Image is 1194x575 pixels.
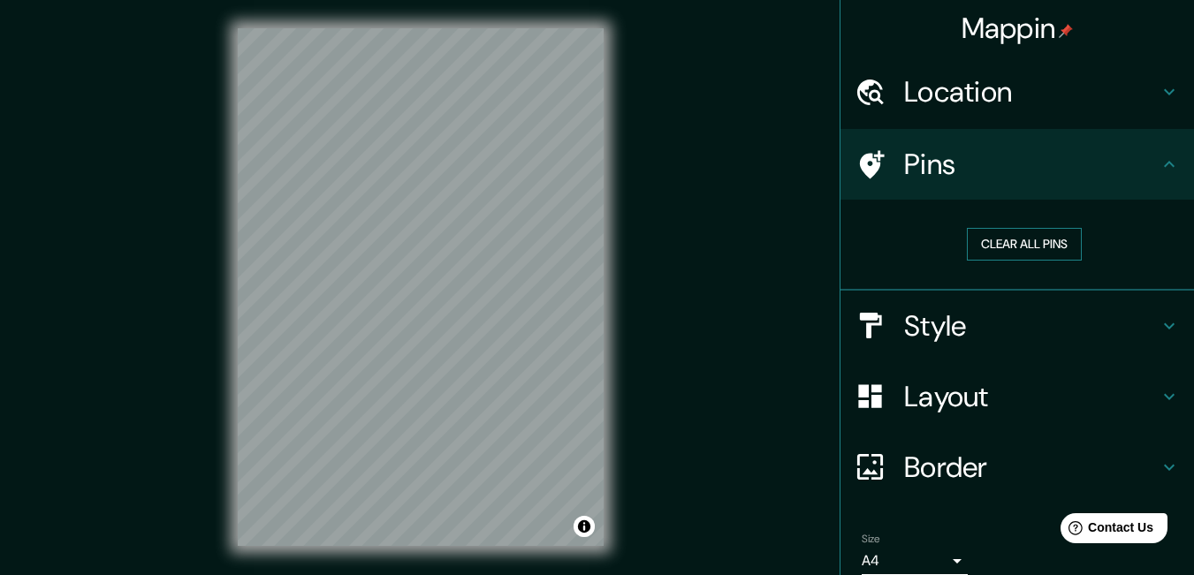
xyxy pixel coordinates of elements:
h4: Style [904,308,1159,344]
h4: Mappin [962,11,1074,46]
button: Clear all pins [967,228,1082,261]
img: pin-icon.png [1059,24,1073,38]
label: Size [862,531,880,546]
div: A4 [862,547,968,575]
h4: Border [904,450,1159,485]
h4: Layout [904,379,1159,414]
div: Style [840,291,1194,361]
canvas: Map [238,28,604,546]
div: Location [840,57,1194,127]
button: Toggle attribution [574,516,595,537]
h4: Pins [904,147,1159,182]
iframe: Help widget launcher [1037,506,1175,556]
div: Pins [840,129,1194,200]
div: Border [840,432,1194,503]
div: Layout [840,361,1194,432]
h4: Location [904,74,1159,110]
